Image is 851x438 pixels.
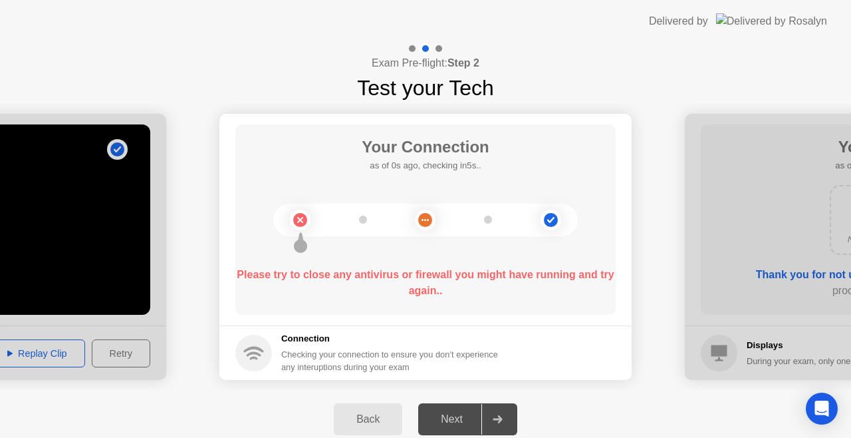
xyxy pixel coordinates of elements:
div: Delivered by [649,13,708,29]
h5: as of 0s ago, checking in5s.. [362,159,489,172]
div: Open Intercom Messenger [806,393,838,425]
b: Please try to close any antivirus or firewall you might have running and try again.. [237,269,614,296]
h4: Exam Pre-flight: [372,55,479,71]
h1: Test your Tech [357,72,494,104]
button: Next [418,403,517,435]
h1: Your Connection [362,135,489,159]
h5: Connection [281,332,506,345]
img: Delivered by Rosalyn [716,13,827,29]
button: Back [334,403,402,435]
div: Checking your connection to ensure you don’t experience any interuptions during your exam [281,348,506,373]
div: Next [422,413,481,425]
b: Step 2 [447,57,479,69]
div: Back [338,413,398,425]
